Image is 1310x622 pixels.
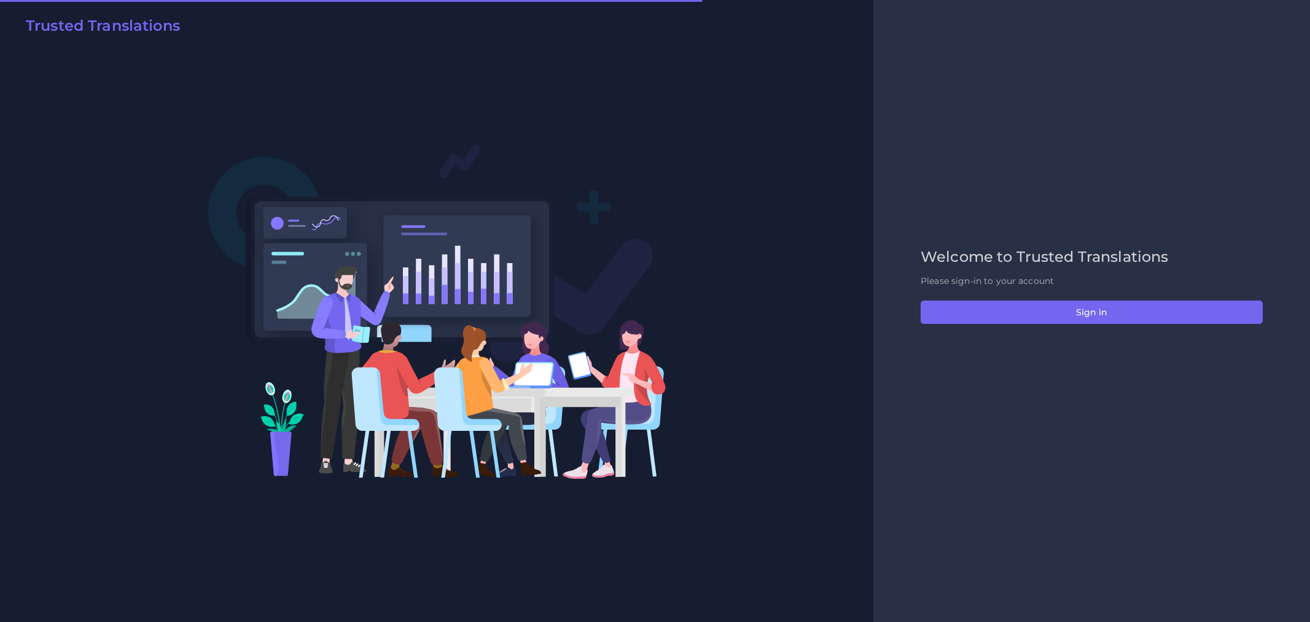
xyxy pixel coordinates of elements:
[921,275,1263,288] p: Please sign-in to your account
[208,143,666,479] img: Login V2
[26,17,180,35] h2: Trusted Translations
[921,301,1263,324] button: Sign in
[17,17,180,39] a: Trusted Translations
[921,248,1263,266] h2: Welcome to Trusted Translations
